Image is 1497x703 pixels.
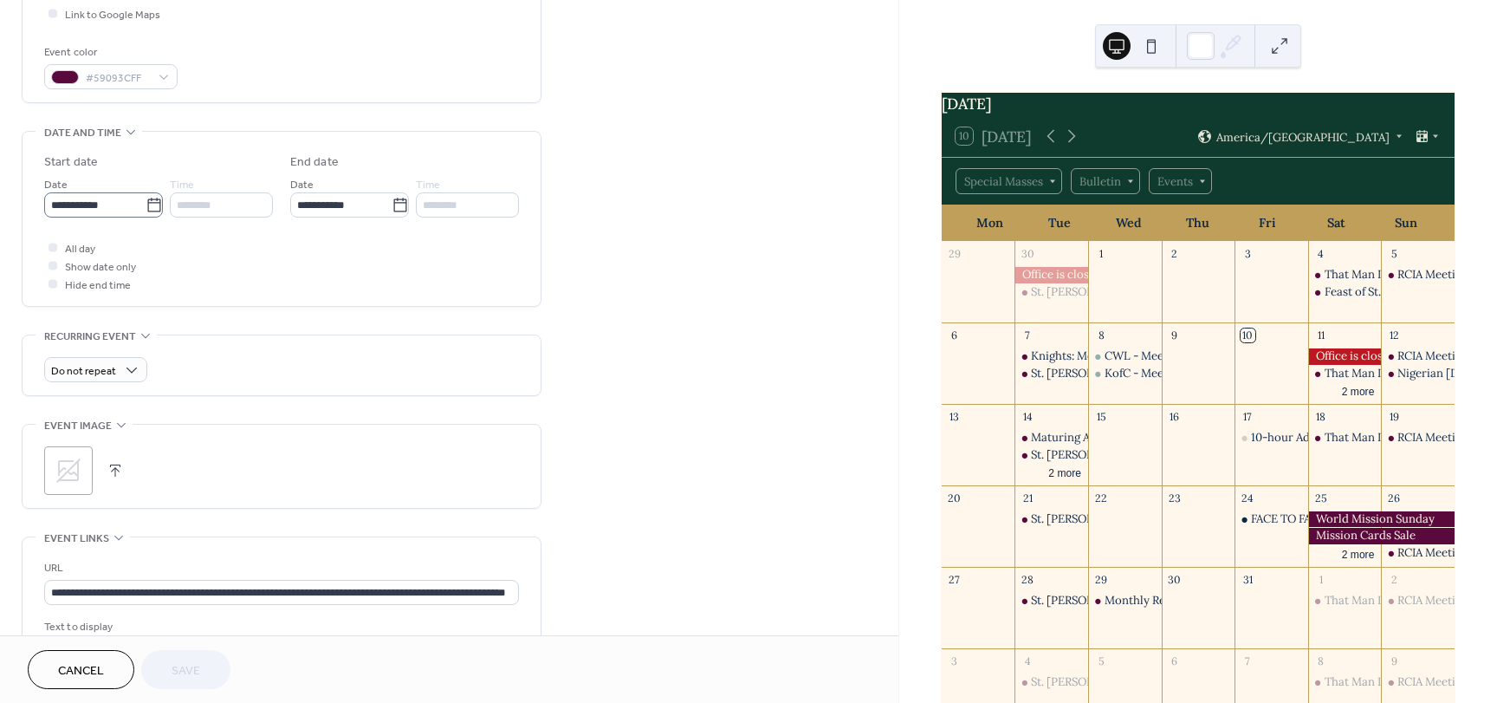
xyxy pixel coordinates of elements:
div: 8 [1094,329,1109,343]
div: 31 [1241,572,1255,587]
div: 9 [1167,329,1182,343]
div: 13 [947,409,962,424]
div: 6 [1167,654,1182,668]
div: 4 [1313,247,1328,262]
div: FACE TO FACE NIGHTS [1235,511,1308,527]
div: That Man Is You [1308,593,1382,609]
div: KofC - Meeting [1105,366,1184,381]
div: RCIA Meetings [1381,674,1455,690]
div: FACE TO FACE NIGHTS [1251,511,1371,527]
div: World Mission Sunday [1308,511,1455,527]
div: Office is close [1014,267,1088,283]
div: That Man Is You [1308,366,1382,381]
div: RCIA Meetings [1397,348,1474,364]
div: End date [290,153,339,172]
div: Event color [44,43,174,62]
div: RCIA Meetings [1397,674,1474,690]
div: Knights: Morning Scriptural Rosary & coffee [1014,348,1088,364]
div: 1 [1094,247,1109,262]
span: #59093CFF [86,69,150,88]
span: All day [65,240,95,258]
div: RCIA Meetings [1381,430,1455,446]
div: That Man Is You [1308,430,1382,446]
div: Mission Cards Sale [1308,528,1455,544]
div: Tue [1025,205,1094,241]
div: That Man Is You [1325,674,1409,690]
div: 4 [1021,654,1035,668]
div: Sat [1302,205,1371,241]
div: RCIA Meetings [1381,593,1455,609]
div: St. Anthony's Prayer Group [1014,674,1088,690]
div: 22 [1094,491,1109,505]
div: 24 [1241,491,1255,505]
div: 12 [1387,329,1402,343]
button: Cancel [28,650,134,689]
div: URL [44,559,515,577]
div: St. Anthony's Prayer Group [1014,593,1088,609]
div: St. [PERSON_NAME]'s Prayer Group [1031,447,1224,463]
div: Start date [44,153,98,172]
div: KofC - Meeting [1088,366,1162,381]
span: America/[GEOGRAPHIC_DATA] [1216,131,1390,142]
span: Time [416,176,440,194]
div: St. Anthony's Prayer Group [1014,284,1088,300]
button: 2 more [1041,464,1088,480]
span: Time [170,176,194,194]
div: 30 [1021,247,1035,262]
span: Date [44,176,68,194]
div: 27 [947,572,962,587]
div: 16 [1167,409,1182,424]
div: Fri [1233,205,1302,241]
span: Show date only [65,258,136,277]
div: St. [PERSON_NAME]'s Prayer Group [1031,593,1224,609]
div: 19 [1387,409,1402,424]
div: St. [PERSON_NAME]'s Prayer Group [1031,511,1224,527]
div: 23 [1167,491,1182,505]
div: 29 [947,247,962,262]
div: Wed [1094,205,1163,241]
div: 3 [1241,247,1255,262]
div: Maturing Adults 65+ Ministry [1031,430,1186,446]
div: 21 [1021,491,1035,505]
div: 25 [1313,491,1328,505]
div: 5 [1387,247,1402,262]
div: RCIA Meetings [1381,267,1455,283]
button: 2 more [1335,545,1382,562]
div: RCIA Meetings [1381,545,1455,561]
div: 2 [1167,247,1182,262]
span: Recurring event [44,328,136,346]
div: 7 [1241,654,1255,668]
div: 9 [1387,654,1402,668]
div: St. [PERSON_NAME]'s Prayer Group [1031,674,1224,690]
span: Date [290,176,314,194]
div: 10-hour Adoration [1235,430,1308,446]
div: RCIA Meetings [1397,593,1474,609]
span: Event links [44,530,109,548]
div: That Man Is You [1325,593,1409,609]
div: Sun [1371,205,1441,241]
div: St. [PERSON_NAME]'s Prayer Group [1031,284,1224,300]
div: Feast of St. [PERSON_NAME] [1325,284,1478,300]
div: St. Anthony's Prayer Group [1014,447,1088,463]
span: Do not repeat [51,361,116,381]
button: 2 more [1335,382,1382,399]
div: [DATE] [942,93,1455,115]
span: Hide end time [65,277,131,295]
div: ; [44,446,93,495]
div: RCIA Meetings [1381,348,1455,364]
span: Cancel [58,662,104,680]
div: Monthly Retreat [1105,593,1191,609]
div: Text to display [44,618,515,636]
div: 10-hour Adoration [1251,430,1350,446]
span: Event image [44,417,112,435]
div: Nigerian Thanksgiving Mass [1381,366,1455,381]
div: Monthly Retreat [1088,593,1162,609]
div: That Man Is You [1325,430,1409,446]
div: RCIA Meetings [1397,267,1474,283]
div: 11 [1313,329,1328,343]
div: That Man Is You [1308,267,1382,283]
div: RCIA Meetings [1397,430,1474,446]
div: Knights: Morning Scriptural Rosary & coffee [1031,348,1263,364]
div: CWL - Meeting [1105,348,1184,364]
